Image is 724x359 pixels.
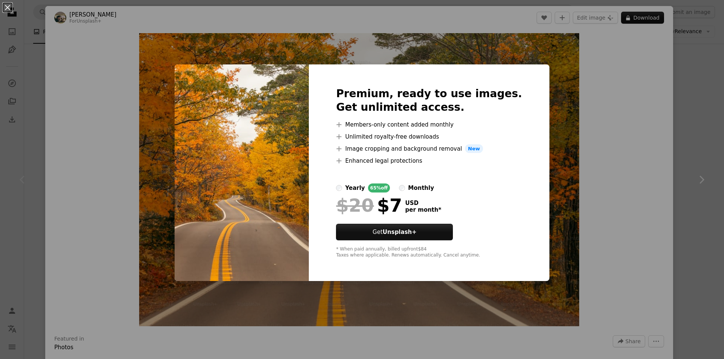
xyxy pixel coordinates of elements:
[336,120,522,129] li: Members-only content added monthly
[336,185,342,191] input: yearly65%off
[408,183,434,192] div: monthly
[336,132,522,141] li: Unlimited royalty-free downloads
[336,196,374,215] span: $20
[345,183,365,192] div: yearly
[383,229,417,235] strong: Unsplash+
[399,185,405,191] input: monthly
[175,64,309,281] img: premium_photo-1698001750831-dc8331d76fd8
[336,246,522,258] div: * When paid annually, billed upfront $84 Taxes where applicable. Renews automatically. Cancel any...
[336,87,522,114] h2: Premium, ready to use images. Get unlimited access.
[405,206,441,213] span: per month *
[368,183,390,192] div: 65% off
[336,144,522,153] li: Image cropping and background removal
[336,156,522,165] li: Enhanced legal protections
[336,224,453,240] button: GetUnsplash+
[465,144,483,153] span: New
[336,196,402,215] div: $7
[405,200,441,206] span: USD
